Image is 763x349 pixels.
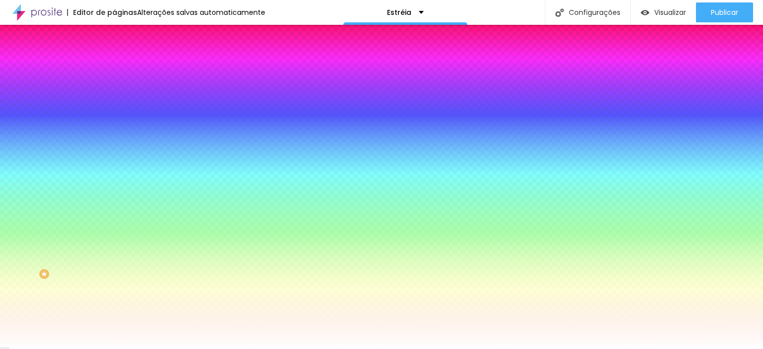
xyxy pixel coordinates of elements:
[137,7,265,17] font: Alterações salvas automaticamente
[631,2,696,22] button: Visualizar
[387,7,411,17] font: Estréia
[641,8,649,17] img: view-1.svg
[696,2,753,22] button: Publicar
[654,7,686,17] font: Visualizar
[569,7,620,17] font: Configurações
[711,7,738,17] font: Publicar
[73,7,137,17] font: Editor de páginas
[555,8,564,17] img: Ícone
